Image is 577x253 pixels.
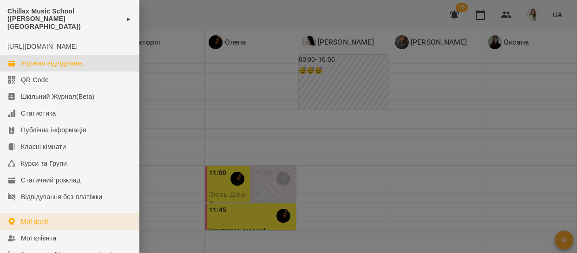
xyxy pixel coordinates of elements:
[21,192,102,201] div: Відвідування без платіжки
[21,109,56,118] div: Статистика
[21,234,56,243] div: Мої клієнти
[21,58,83,68] div: Журнал відвідувань
[126,15,131,23] span: ►
[21,75,49,84] div: QR Code
[21,125,86,135] div: Публічна інформація
[21,142,66,151] div: Класні кімнати
[21,217,48,226] div: Мої філії
[21,175,80,185] div: Статичний розклад
[7,7,122,30] span: Chillax Music School ([PERSON_NAME][GEOGRAPHIC_DATA])
[7,43,78,50] a: [URL][DOMAIN_NAME]
[21,159,67,168] div: Курси та Групи
[21,92,94,101] div: Шкільний Журнал(Beta)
